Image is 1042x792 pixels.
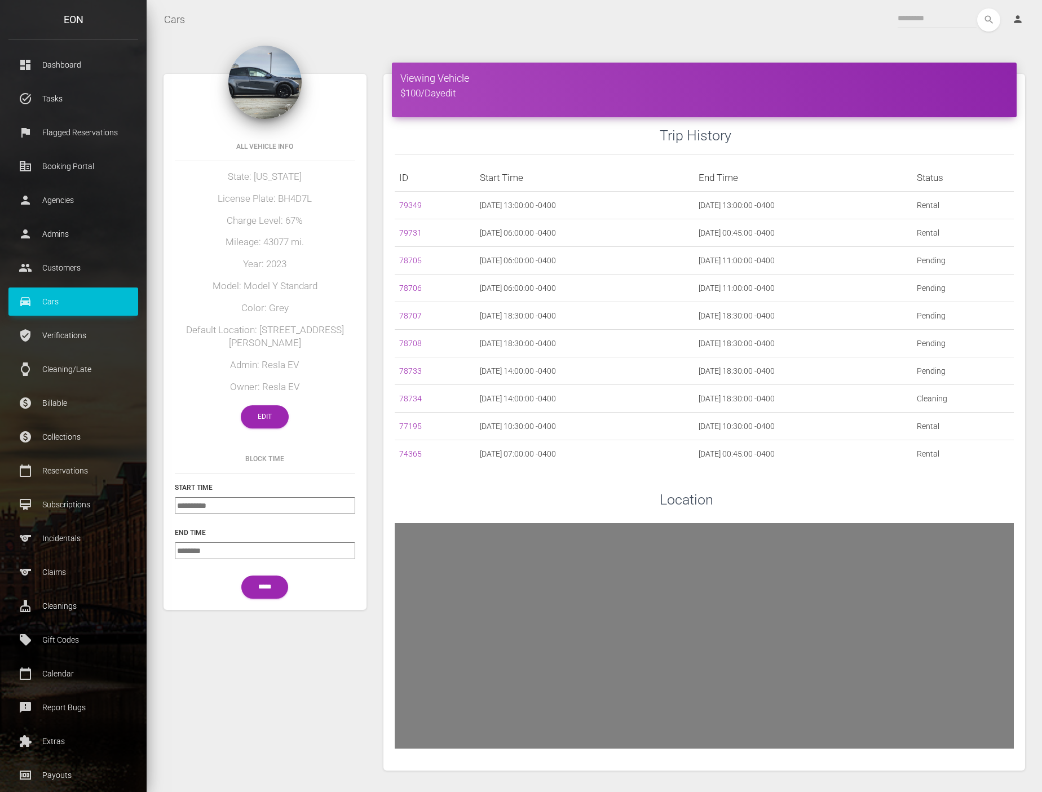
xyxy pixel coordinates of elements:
h5: License Plate: BH4D7L [175,192,355,206]
p: Agencies [17,192,130,209]
img: 251.png [228,46,302,119]
a: sports Incidentals [8,524,138,552]
td: [DATE] 10:30:00 -0400 [694,413,913,440]
td: Cleaning [912,385,1014,413]
a: Edit [241,405,289,428]
td: Pending [912,275,1014,302]
h3: Trip History [660,126,1014,145]
a: corporate_fare Booking Portal [8,152,138,180]
a: paid Collections [8,423,138,451]
p: Calendar [17,665,130,682]
a: 74365 [399,449,422,458]
td: [DATE] 06:00:00 -0400 [475,275,694,302]
td: [DATE] 11:00:00 -0400 [694,247,913,275]
td: [DATE] 18:30:00 -0400 [475,302,694,330]
h5: Year: 2023 [175,258,355,271]
h5: $100/Day [400,87,1009,100]
p: Cleanings [17,598,130,614]
td: Rental [912,219,1014,247]
td: [DATE] 06:00:00 -0400 [475,247,694,275]
h6: End Time [175,528,355,538]
td: Pending [912,247,1014,275]
a: Cars [164,6,185,34]
h5: Default Location: [STREET_ADDRESS][PERSON_NAME] [175,324,355,351]
a: watch Cleaning/Late [8,355,138,383]
h6: Start Time [175,483,355,493]
td: [DATE] 13:00:00 -0400 [694,192,913,219]
td: Rental [912,413,1014,440]
a: money Payouts [8,761,138,789]
a: drive_eta Cars [8,287,138,316]
td: Pending [912,330,1014,357]
h5: Color: Grey [175,302,355,315]
td: [DATE] 18:30:00 -0400 [694,330,913,357]
h5: Model: Model Y Standard [175,280,355,293]
th: End Time [694,164,913,192]
td: [DATE] 07:00:00 -0400 [475,440,694,468]
p: Gift Codes [17,631,130,648]
a: paid Billable [8,389,138,417]
td: Pending [912,357,1014,385]
a: 78734 [399,394,422,403]
a: local_offer Gift Codes [8,626,138,654]
a: edit [440,87,456,99]
a: extension Extras [8,727,138,755]
td: Rental [912,440,1014,468]
td: [DATE] 00:45:00 -0400 [694,219,913,247]
p: Collections [17,428,130,445]
th: Status [912,164,1014,192]
p: Cars [17,293,130,310]
a: person Admins [8,220,138,248]
a: 78705 [399,256,422,265]
h5: Charge Level: 67% [175,214,355,228]
h5: State: [US_STATE] [175,170,355,184]
p: Billable [17,395,130,412]
a: task_alt Tasks [8,85,138,113]
td: [DATE] 14:00:00 -0400 [475,385,694,413]
a: person [1004,8,1034,31]
a: 78706 [399,284,422,293]
p: Incidentals [17,530,130,547]
p: Extras [17,733,130,750]
h4: Viewing Vehicle [400,71,1009,85]
td: [DATE] 14:00:00 -0400 [475,357,694,385]
a: 79349 [399,201,422,210]
p: Booking Portal [17,158,130,175]
td: [DATE] 18:30:00 -0400 [694,302,913,330]
td: [DATE] 06:00:00 -0400 [475,219,694,247]
h3: Location [660,490,1014,510]
td: Pending [912,302,1014,330]
h6: All Vehicle Info [175,141,355,152]
a: calendar_today Calendar [8,660,138,688]
td: Rental [912,192,1014,219]
a: sports Claims [8,558,138,586]
a: 79731 [399,228,422,237]
p: Payouts [17,767,130,784]
a: flag Flagged Reservations [8,118,138,147]
p: Subscriptions [17,496,130,513]
a: dashboard Dashboard [8,51,138,79]
td: [DATE] 13:00:00 -0400 [475,192,694,219]
h5: Owner: Resla EV [175,380,355,394]
p: Dashboard [17,56,130,73]
h5: Admin: Resla EV [175,359,355,372]
a: 78708 [399,339,422,348]
a: cleaning_services Cleanings [8,592,138,620]
p: Flagged Reservations [17,124,130,141]
td: [DATE] 11:00:00 -0400 [694,275,913,302]
p: Report Bugs [17,699,130,716]
p: Customers [17,259,130,276]
a: verified_user Verifications [8,321,138,349]
a: 77195 [399,422,422,431]
td: [DATE] 00:45:00 -0400 [694,440,913,468]
p: Claims [17,564,130,581]
a: card_membership Subscriptions [8,490,138,519]
p: Verifications [17,327,130,344]
p: Cleaning/Late [17,361,130,378]
td: [DATE] 18:30:00 -0400 [475,330,694,357]
h6: Block Time [175,454,355,464]
button: search [977,8,1000,32]
a: 78707 [399,311,422,320]
th: Start Time [475,164,694,192]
